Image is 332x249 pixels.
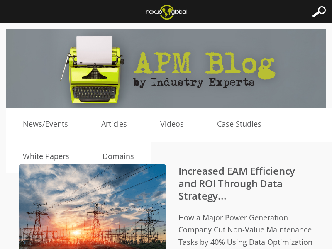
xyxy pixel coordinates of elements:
[200,118,278,130] a: Case Studies
[6,118,85,130] a: News/Events
[6,150,86,163] a: White Papers
[144,118,200,130] a: Videos
[139,2,193,22] img: Nexus Global
[35,212,313,249] h2: How a Major Power Generation Company Cut Non-Value Maintenance Tasks by 40% Using Data Optimization
[178,164,295,203] a: Increased EAM Efficiency and ROI Through Data Strategy...
[85,118,144,130] a: Articles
